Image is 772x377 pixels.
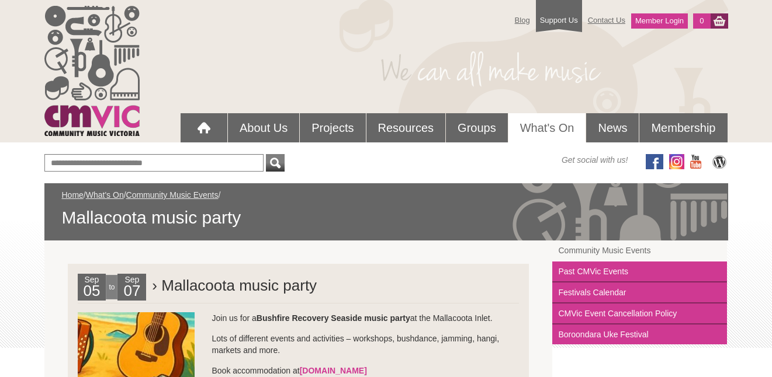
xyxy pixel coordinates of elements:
[78,274,106,301] div: Sep
[78,333,520,356] p: Lots of different events and activities – workshops, bushdance, jamming, hangi, markets and more.
[669,154,684,169] img: icon-instagram.png
[366,113,446,142] a: Resources
[552,324,727,344] a: Boroondara Uke Festival
[81,285,103,301] h2: 05
[228,113,299,142] a: About Us
[446,113,508,142] a: Groups
[62,190,84,200] a: Home
[300,366,367,375] a: [DOMAIN_NAME]
[582,10,631,30] a: Contact Us
[152,274,519,297] h2: › Mallacoota music party
[44,6,140,136] img: cmvic_logo.png
[562,154,628,166] span: Get social with us!
[693,13,710,29] a: 0
[257,313,410,323] strong: Bushfire Recovery Seaside music party
[639,113,727,142] a: Membership
[509,10,536,30] a: Blog
[78,312,520,324] p: Join us for a at the Mallacoota Inlet.
[86,190,124,200] a: What's On
[126,190,219,200] a: Community Music Events
[78,365,520,376] p: Book accommodation at
[552,261,727,282] a: Past CMVic Events
[586,113,639,142] a: News
[711,154,728,169] img: CMVic Blog
[631,13,688,29] a: Member Login
[106,275,117,299] div: to
[62,207,711,229] span: Mallacoota music party
[552,282,727,303] a: Festivals Calendar
[552,303,727,324] a: CMVic Event Cancellation Policy
[552,240,727,261] a: Community Music Events
[120,285,143,301] h2: 07
[300,113,365,142] a: Projects
[508,113,586,142] a: What's On
[62,189,711,229] div: / / /
[117,274,146,301] div: Sep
